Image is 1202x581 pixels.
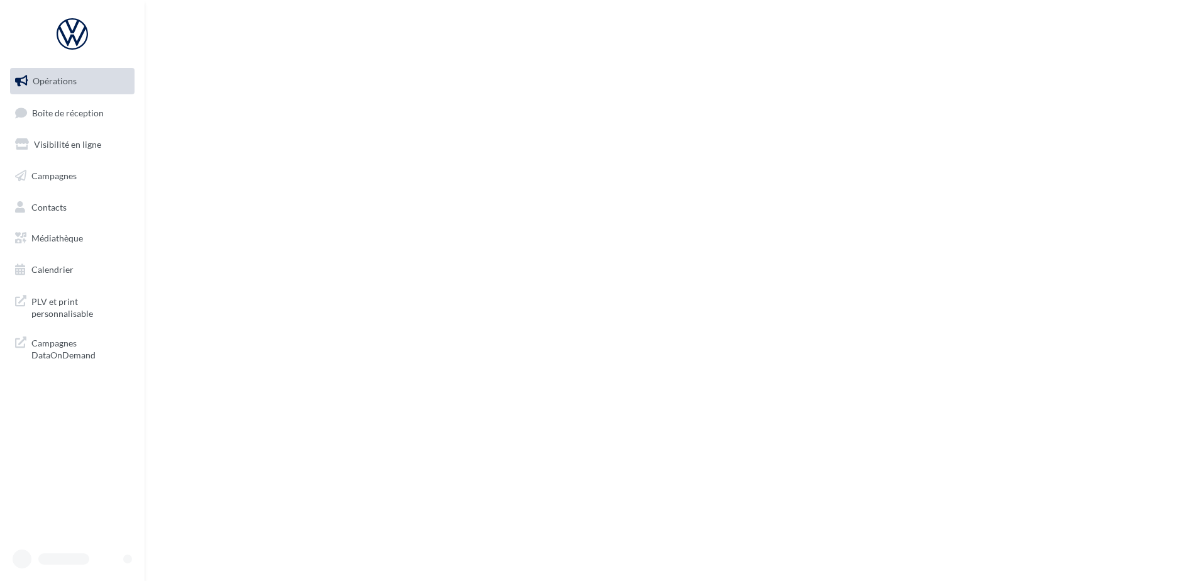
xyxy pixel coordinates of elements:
a: Visibilité en ligne [8,131,137,158]
span: Opérations [33,75,77,86]
span: Campagnes DataOnDemand [31,335,130,362]
span: PLV et print personnalisable [31,293,130,320]
a: Médiathèque [8,225,137,252]
a: PLV et print personnalisable [8,288,137,325]
a: Campagnes DataOnDemand [8,329,137,367]
a: Campagnes [8,163,137,189]
a: Opérations [8,68,137,94]
span: Campagnes [31,170,77,181]
a: Calendrier [8,257,137,283]
span: Médiathèque [31,233,83,243]
span: Visibilité en ligne [34,139,101,150]
span: Contacts [31,201,67,212]
span: Calendrier [31,264,74,275]
a: Boîte de réception [8,99,137,126]
span: Boîte de réception [32,107,104,118]
a: Contacts [8,194,137,221]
